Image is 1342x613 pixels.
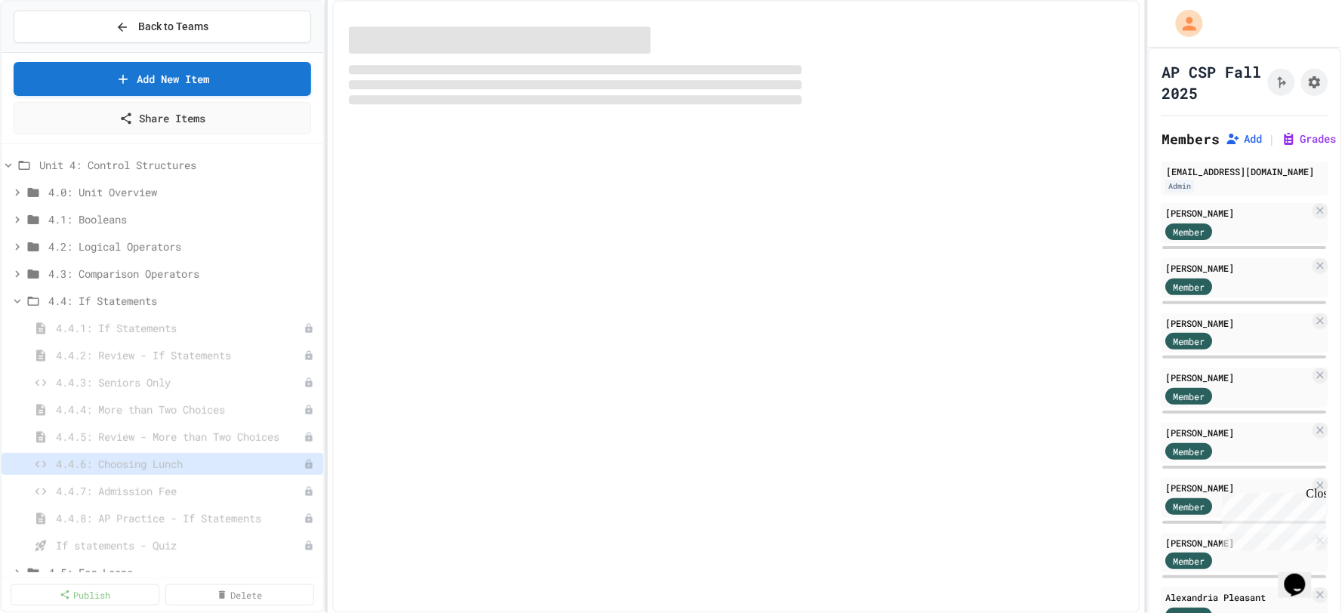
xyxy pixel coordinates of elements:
[56,374,304,390] span: 4.4.3: Seniors Only
[14,62,311,96] a: Add New Item
[1268,130,1276,148] span: |
[1166,165,1324,178] div: [EMAIL_ADDRESS][DOMAIN_NAME]
[1166,481,1310,494] div: [PERSON_NAME]
[1166,590,1310,604] div: Alexandria Pleasant
[48,266,317,282] span: 4.3: Comparison Operators
[138,19,208,35] span: Back to Teams
[165,584,314,605] a: Delete
[56,483,304,499] span: 4.4.7: Admission Fee
[48,211,317,227] span: 4.1: Booleans
[304,377,314,388] div: Unpublished
[56,429,304,445] span: 4.4.5: Review - More than Two Choices
[1217,487,1327,551] iframe: chat widget
[1160,6,1207,41] div: My Account
[48,293,317,309] span: 4.4: If Statements
[304,459,314,470] div: Unpublished
[1162,128,1220,149] h2: Members
[14,102,311,134] a: Share Items
[1174,334,1205,348] span: Member
[11,584,159,605] a: Publish
[6,6,104,96] div: Chat with us now!Close
[1174,390,1205,403] span: Member
[1166,316,1310,330] div: [PERSON_NAME]
[1162,61,1262,103] h1: AP CSP Fall 2025
[304,432,314,442] div: Unpublished
[48,565,317,581] span: 4.5: For Loops
[1282,131,1336,146] button: Grades
[1166,371,1310,384] div: [PERSON_NAME]
[304,405,314,415] div: Unpublished
[1166,180,1195,193] div: Admin
[1166,536,1310,550] div: [PERSON_NAME]
[1174,280,1205,294] span: Member
[1174,500,1205,513] span: Member
[1174,225,1205,239] span: Member
[304,513,314,524] div: Unpublished
[56,347,304,363] span: 4.4.2: Review - If Statements
[304,323,314,334] div: Unpublished
[304,541,314,551] div: Unpublished
[56,456,304,472] span: 4.4.6: Choosing Lunch
[1174,554,1205,568] span: Member
[56,510,304,526] span: 4.4.8: AP Practice - If Statements
[56,402,304,417] span: 4.4.4: More than Two Choices
[1226,131,1262,146] button: Add
[56,538,304,553] span: If statements - Quiz
[39,157,317,173] span: Unit 4: Control Structures
[1166,206,1310,220] div: [PERSON_NAME]
[48,184,317,200] span: 4.0: Unit Overview
[304,350,314,361] div: Unpublished
[1174,445,1205,458] span: Member
[1166,426,1310,439] div: [PERSON_NAME]
[14,11,311,43] button: Back to Teams
[48,239,317,254] span: 4.2: Logical Operators
[1166,261,1310,275] div: [PERSON_NAME]
[1268,69,1295,96] button: Click to see fork details
[1279,553,1327,598] iframe: chat widget
[304,486,314,497] div: Unpublished
[56,320,304,336] span: 4.4.1: If Statements
[1301,69,1328,96] button: Assignment Settings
